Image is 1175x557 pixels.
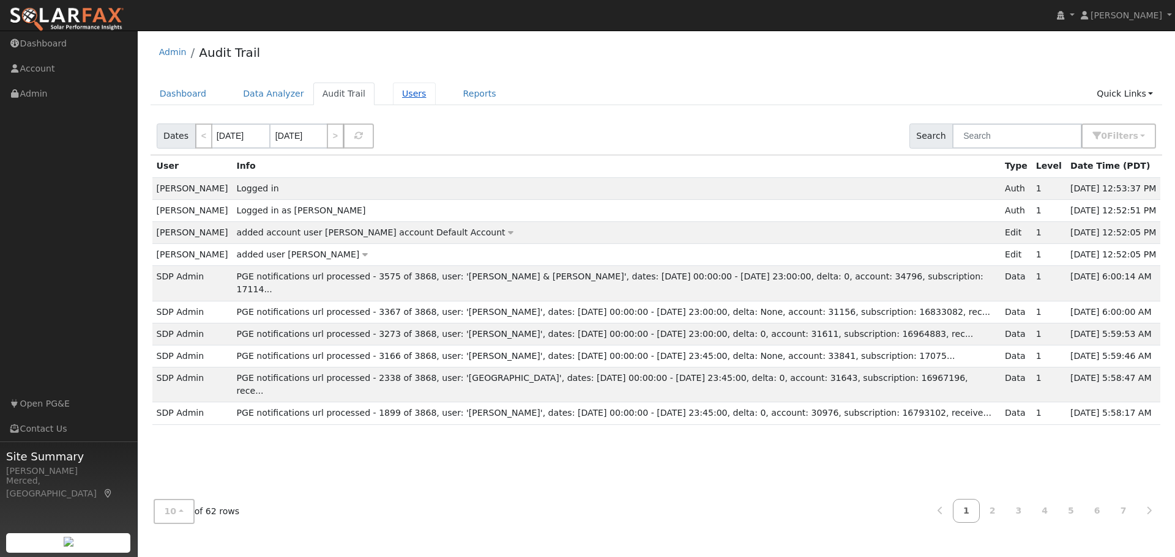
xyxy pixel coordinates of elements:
span: added account user [PERSON_NAME] account Default Account [237,227,505,237]
td: SDP Admin [152,402,233,424]
span: PGE notifications url processed - 2338 of 3868, user: '[GEOGRAPHIC_DATA]', dates: [DATE] 00:00:00... [237,373,968,396]
td: [DATE] 6:00:00 AM [1066,301,1161,323]
td: Data [1001,402,1032,424]
td: Auth [1001,177,1032,199]
td: Data [1001,323,1032,345]
td: SDP Admin [152,345,233,367]
td: [PERSON_NAME] [152,177,233,199]
td: Data [1001,367,1032,402]
a: Reports [454,83,505,105]
td: 1 [1032,367,1066,402]
td: [DATE] 6:00:14 AM [1066,266,1161,301]
a: 6 [1084,499,1111,523]
td: 1 [1032,301,1066,323]
a: Dashboard [151,83,216,105]
button: 0Filters [1081,124,1156,149]
td: [PERSON_NAME] [152,244,233,266]
td: 1 [1032,266,1066,301]
a: < [195,124,212,149]
div: of 62 rows [154,499,240,524]
span: PGE notifications url processed - 3166 of 3868, user: '[PERSON_NAME]', dates: [DATE] 00:00:00 - [... [237,351,955,361]
span: 10 [165,506,177,516]
div: Merced, [GEOGRAPHIC_DATA] [6,474,131,500]
span: [PERSON_NAME] [1091,10,1162,20]
img: retrieve [64,537,73,547]
div: User [157,160,228,172]
span: PGE notifications url processed - 1899 of 3868, user: '[PERSON_NAME]', dates: [DATE] 00:00:00 - [... [237,408,991,418]
input: Search [952,124,1082,149]
td: 1 [1032,244,1066,266]
td: [DATE] 12:52:51 PM [1066,199,1161,221]
td: [DATE] 5:59:53 AM [1066,323,1161,345]
a: Admin [159,47,187,57]
td: 1 [1032,323,1066,345]
td: [DATE] 12:52:05 PM [1066,244,1161,266]
a: Map [103,489,114,498]
td: [DATE] 12:52:05 PM [1066,221,1161,243]
td: [DATE] 5:58:47 AM [1066,367,1161,402]
span: added user [PERSON_NAME] [237,249,360,259]
a: 1 [953,499,980,523]
a: 3 [1005,499,1032,523]
td: SDP Admin [152,266,233,301]
span: PGE notifications url processed - 3273 of 3868, user: '[PERSON_NAME]', dates: [DATE] 00:00:00 - [... [237,329,974,339]
div: Level [1036,160,1062,172]
td: SDP Admin [152,367,233,402]
span: Filter [1107,131,1138,141]
td: Data [1001,266,1032,301]
a: Audit Trail [313,83,375,105]
span: Search [909,124,953,149]
div: Type [1005,160,1028,172]
td: 1 [1032,402,1066,424]
td: 1 [1032,177,1066,199]
td: Edit [1001,244,1032,266]
span: Logged in as [PERSON_NAME] [237,205,366,215]
td: Edit [1001,221,1032,243]
a: 7 [1110,499,1137,523]
a: 4 [1031,499,1058,523]
span: PGE notifications url processed - 3575 of 3868, user: '[PERSON_NAME] & [PERSON_NAME]', dates: [DA... [237,271,983,294]
div: [PERSON_NAME] [6,465,131,478]
td: [DATE] 5:58:17 AM [1066,402,1161,424]
a: Audit Trail [199,45,260,60]
span: Dates [157,124,196,149]
td: [PERSON_NAME] [152,199,233,221]
td: [PERSON_NAME] [152,221,233,243]
td: Data [1001,301,1032,323]
td: [DATE] 5:59:46 AM [1066,345,1161,367]
td: 1 [1032,221,1066,243]
a: Users [393,83,436,105]
button: 10 [154,499,195,524]
span: Logged in [237,183,279,193]
a: 5 [1057,499,1084,523]
button: Refresh [343,124,374,149]
div: Info [237,160,996,172]
span: PGE notifications url processed - 3367 of 3868, user: '[PERSON_NAME]', dates: [DATE] 00:00:00 - [... [237,307,991,317]
td: SDP Admin [152,301,233,323]
span: Site Summary [6,448,131,465]
a: Quick Links [1087,83,1162,105]
div: Date Time (PDT) [1070,160,1156,172]
a: Data Analyzer [234,83,313,105]
td: SDP Admin [152,323,233,345]
td: 1 [1032,345,1066,367]
td: [DATE] 12:53:37 PM [1066,177,1161,199]
a: > [327,124,344,149]
a: 2 [979,499,1006,523]
img: SolarFax [9,7,124,32]
td: Auth [1001,199,1032,221]
span: s [1133,131,1138,141]
td: 1 [1032,199,1066,221]
td: Data [1001,345,1032,367]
